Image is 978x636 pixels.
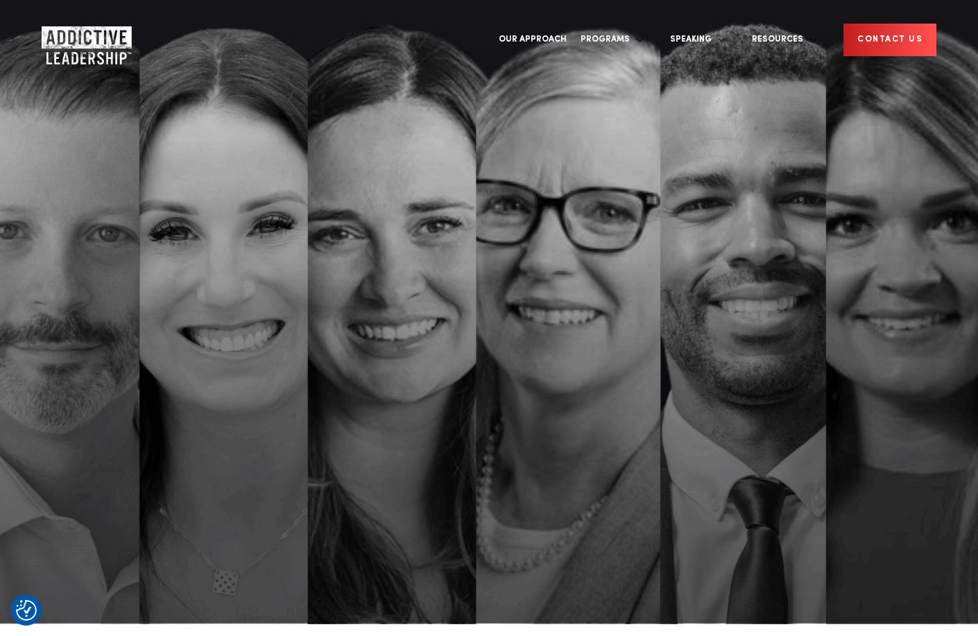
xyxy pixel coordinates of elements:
[745,14,817,66] a: Resources
[574,14,644,66] a: Programs
[663,14,726,66] a: Speaking
[16,600,37,621] button: Consent Preferences
[42,26,125,54] a: Home
[16,600,37,621] img: Revisit consent button
[843,24,936,56] a: CONTACT US
[492,14,574,66] a: Our Approach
